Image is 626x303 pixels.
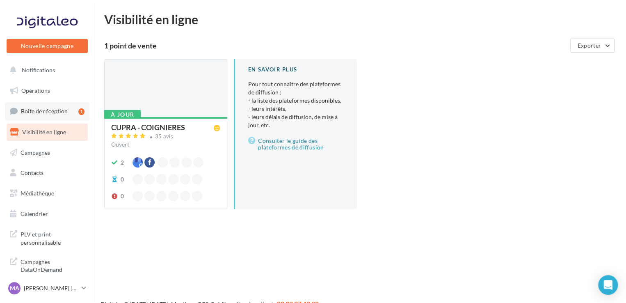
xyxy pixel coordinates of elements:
div: CUPRA - COIGNIERES [111,124,185,131]
div: 35 avis [155,134,173,139]
a: Boîte de réception1 [5,102,89,120]
span: Notifications [22,67,55,73]
span: Contacts [21,169,43,176]
span: Ouvert [111,141,129,148]
li: - leurs délais de diffusion, de mise à jour, etc. [248,113,344,129]
button: Notifications [5,62,86,79]
div: Visibilité en ligne [104,13,616,25]
li: - leurs intérêts, [248,105,344,113]
span: Campagnes [21,149,50,156]
a: Médiathèque [5,185,89,202]
span: PLV et print personnalisable [21,229,85,246]
a: Campagnes DataOnDemand [5,253,89,277]
div: 2 [121,158,124,167]
a: 35 avis [111,132,220,142]
a: Calendrier [5,205,89,223]
a: PLV et print personnalisable [5,225,89,250]
div: 1 point de vente [104,42,567,49]
button: Nouvelle campagne [7,39,88,53]
a: Campagnes [5,144,89,161]
div: Open Intercom Messenger [598,275,618,295]
div: En savoir plus [248,66,344,73]
a: MA [PERSON_NAME] [PERSON_NAME] [7,280,88,296]
p: [PERSON_NAME] [PERSON_NAME] [24,284,78,292]
a: Contacts [5,164,89,181]
span: Campagnes DataOnDemand [21,256,85,274]
div: À jour [104,110,141,119]
span: MA [10,284,19,292]
button: Exporter [570,39,615,53]
a: Opérations [5,82,89,99]
span: Médiathèque [21,190,54,197]
span: Boîte de réception [21,108,68,115]
div: 1 [78,108,85,115]
span: Exporter [577,42,601,49]
a: Consulter le guide des plateformes de diffusion [248,136,344,152]
li: - la liste des plateformes disponibles, [248,96,344,105]
div: 0 [121,175,124,184]
span: Visibilité en ligne [22,129,66,135]
span: Opérations [21,87,50,94]
p: Pour tout connaître des plateformes de diffusion : [248,80,344,129]
a: Visibilité en ligne [5,124,89,141]
span: Calendrier [21,210,48,217]
div: 0 [121,192,124,200]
